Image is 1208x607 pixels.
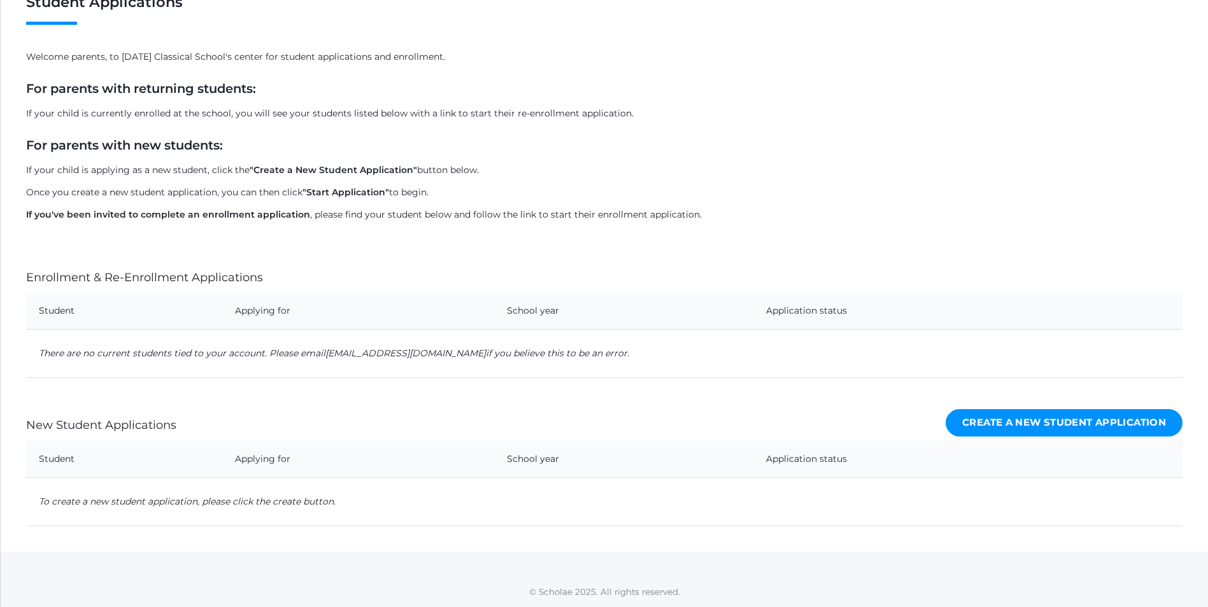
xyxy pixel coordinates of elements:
[39,496,336,507] em: To create a new student application, please click the create button.
[26,186,1183,199] p: Once you create a new student application, you can then click to begin.
[26,272,263,284] h4: Enrollment & Re-Enrollment Applications
[302,186,389,198] strong: "Start Application"
[494,293,753,330] th: School year
[26,107,1183,120] p: If your child is currently enrolled at the school, you will see your students listed below with a...
[26,81,256,96] strong: For parents with returning students:
[26,164,1183,177] p: If your child is applying as a new student, click the button below.
[946,409,1183,436] a: Create a New Student Application
[26,441,222,478] th: Student
[222,293,494,330] th: Applying for
[26,419,176,432] h4: New Student Applications
[26,137,223,153] strong: For parents with new students:
[26,50,1183,64] p: Welcome parents, to [DATE] Classical School's center for student applications and enrollment.
[39,347,629,359] em: There are no current students tied to your account. Please email if you believe this to be an error.
[26,208,1183,221] p: , please find your student below and follow the link to start their enrollment application.
[494,441,753,478] th: School year
[26,293,222,330] th: Student
[26,209,310,220] strong: If you've been invited to complete an enrollment application
[222,441,494,478] th: Applying for
[753,441,1122,478] th: Application status
[1,585,1208,598] p: © Scholae 2025. All rights reserved.
[753,293,1122,330] th: Application status
[250,164,417,176] strong: "Create a New Student Application"
[325,347,486,359] a: [EMAIL_ADDRESS][DOMAIN_NAME]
